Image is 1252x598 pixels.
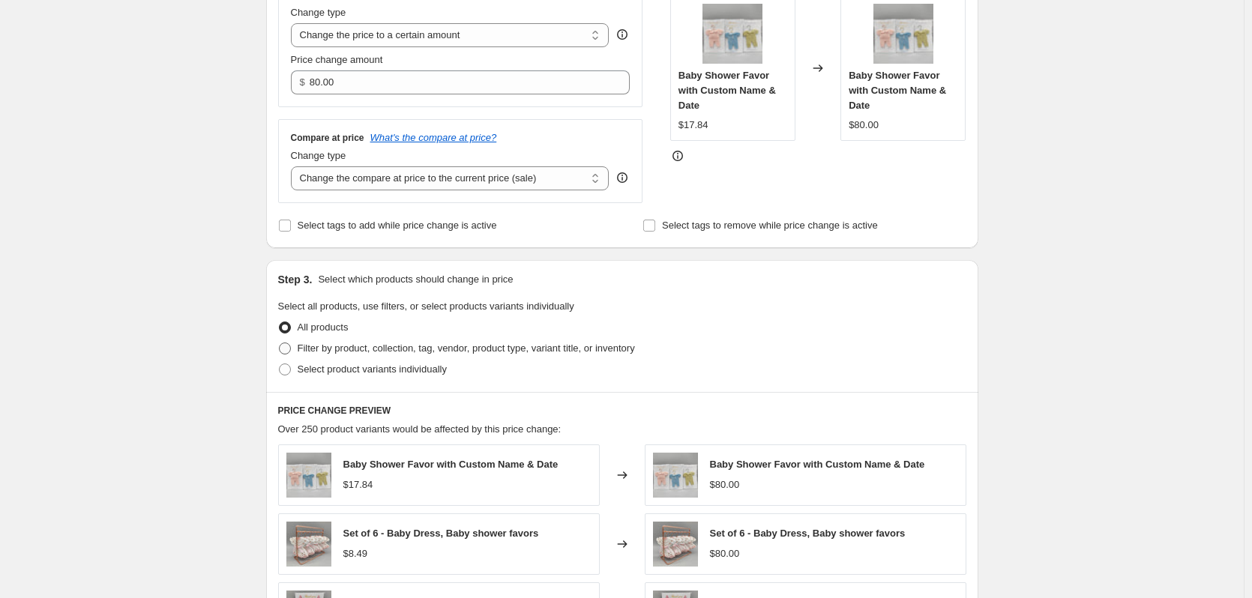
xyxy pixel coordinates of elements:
[298,363,447,375] span: Select product variants individually
[278,300,574,312] span: Select all products, use filters, or select products variants individually
[298,342,635,354] span: Filter by product, collection, tag, vendor, product type, variant title, or inventory
[343,459,559,470] span: Baby Shower Favor with Custom Name & Date
[710,459,925,470] span: Baby Shower Favor with Custom Name & Date
[298,321,349,333] span: All products
[286,453,331,498] img: il_1000x794.6682216229_p1r3_80x.jpg
[291,150,346,161] span: Change type
[702,4,762,64] img: il_1000x794.6682216229_p1r3_80x.jpg
[710,546,740,561] div: $80.00
[278,423,562,435] span: Over 250 product variants would be affected by this price change:
[873,4,933,64] img: il_1000x794.6682216229_p1r3_80x.jpg
[278,272,313,287] h2: Step 3.
[678,118,708,133] div: $17.84
[662,220,878,231] span: Select tags to remove while price change is active
[710,477,740,492] div: $80.00
[678,70,776,111] span: Baby Shower Favor with Custom Name & Date
[615,170,630,185] div: help
[370,132,497,143] button: What's the compare at price?
[343,546,368,561] div: $8.49
[653,522,698,567] img: il_1000x794.6795377744_kjr5_80x.jpg
[615,27,630,42] div: help
[318,272,513,287] p: Select which products should change in price
[849,70,946,111] span: Baby Shower Favor with Custom Name & Date
[710,528,906,539] span: Set of 6 - Baby Dress, Baby shower favors
[278,405,966,417] h6: PRICE CHANGE PREVIEW
[310,70,607,94] input: 80.00
[300,76,305,88] span: $
[291,7,346,18] span: Change type
[298,220,497,231] span: Select tags to add while price change is active
[653,453,698,498] img: il_1000x794.6682216229_p1r3_80x.jpg
[291,132,364,144] h3: Compare at price
[343,477,373,492] div: $17.84
[286,522,331,567] img: il_1000x794.6795377744_kjr5_80x.jpg
[291,54,383,65] span: Price change amount
[849,118,879,133] div: $80.00
[343,528,539,539] span: Set of 6 - Baby Dress, Baby shower favors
